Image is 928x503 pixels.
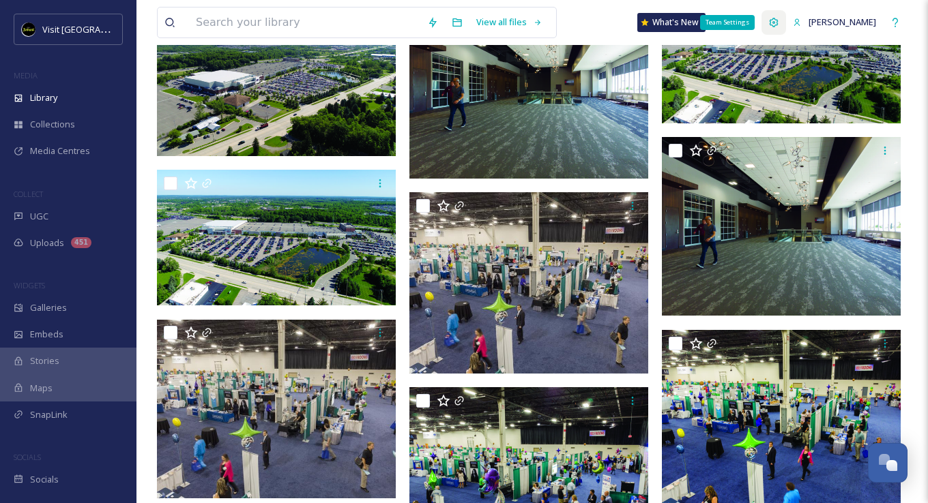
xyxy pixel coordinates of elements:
[30,237,64,249] span: Uploads
[30,408,68,421] span: SnapLink
[14,280,45,290] span: WIDGETS
[30,91,57,104] span: Library
[762,10,786,35] a: Team Settings
[30,382,53,395] span: Maps
[786,9,883,35] a: [PERSON_NAME]
[30,144,90,157] span: Media Centres
[189,7,420,37] input: Search your library
[14,70,38,80] span: MEDIA
[30,328,63,341] span: Embeds
[409,192,652,374] img: Suburban-Collection-INT_drone_0149_Photo_Credit_Bill_Bowen.jpeg
[14,189,43,199] span: COLLECT
[469,9,549,35] a: View all files
[22,22,35,36] img: VISIT%20DETROIT%20LOGO%20-%20BLACK%20BACKGROUND.png
[30,210,48,223] span: UGC
[809,16,876,28] span: [PERSON_NAME]
[42,22,148,35] span: Visit [GEOGRAPHIC_DATA]
[71,237,91,248] div: 451
[30,301,67,314] span: Galleries
[637,13,706,32] a: What's New
[30,354,59,367] span: Stories
[157,320,396,498] img: Suburban-Collection-INT_drone_0149-Photo_by_Bill_Bowen.jpg
[700,15,755,30] div: Team Settings
[157,170,399,306] img: Suburban-Collection-EXT_drone_0004_Photo_Credit_Bill_Bowen.jpeg
[14,452,41,462] span: SOCIALS
[30,473,59,486] span: Socials
[868,443,908,483] button: Open Chat
[30,118,75,131] span: Collections
[662,137,901,316] img: Suburban-Collection-INT_drone_0153_Photo_Credit_Bill_Bowen.jpeg
[157,20,399,156] img: Suburban-Collection-EXT_drone_0007-Photo_by_Bill_Bowen.JPG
